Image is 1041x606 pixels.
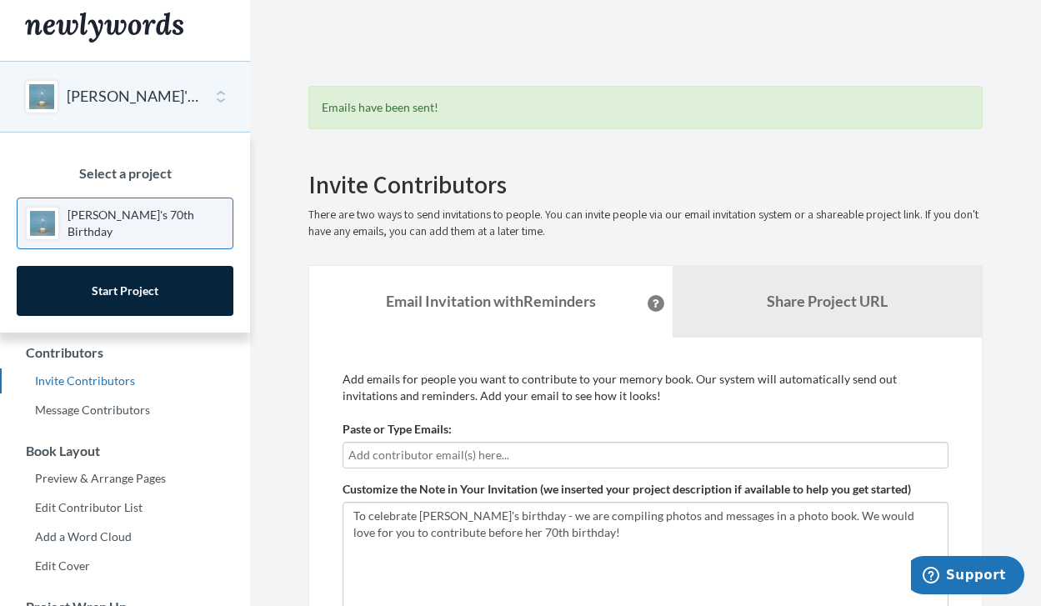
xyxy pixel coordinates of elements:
p: There are two ways to send invitations to people. You can invite people via our email invitation ... [308,207,983,240]
h3: Contributors [1,345,250,360]
input: Add contributor email(s) here... [348,446,943,464]
b: Share Project URL [767,292,888,310]
a: Start Project [17,266,233,316]
a: [PERSON_NAME]'s 70th Birthday [17,198,233,249]
button: [PERSON_NAME]'s 70th Birthday [67,86,202,108]
div: Emails have been sent! [308,86,983,129]
strong: Email Invitation with Reminders [386,292,596,310]
h3: Select a project [17,166,233,181]
p: [PERSON_NAME]'s 70th Birthday [68,207,224,240]
img: Newlywords logo [25,13,183,43]
p: Add emails for people you want to contribute to your memory book. Our system will automatically s... [343,371,948,404]
label: Customize the Note in Your Invitation (we inserted your project description if available to help ... [343,481,911,498]
h2: Invite Contributors [308,171,983,198]
label: Paste or Type Emails: [343,421,452,438]
h3: Book Layout [1,443,250,458]
iframe: Opens a widget where you can chat to one of our agents [911,556,1024,598]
